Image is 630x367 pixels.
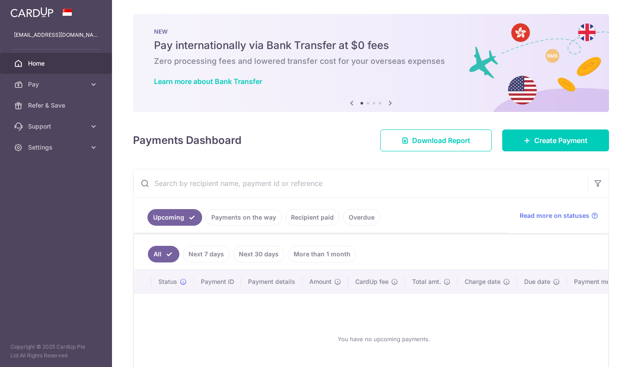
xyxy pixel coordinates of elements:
[154,38,588,52] h5: Pay internationally via Bank Transfer at $0 fees
[412,135,470,146] span: Download Report
[288,246,356,262] a: More than 1 month
[524,277,550,286] span: Due date
[520,211,598,220] a: Read more on statuses
[465,277,500,286] span: Charge date
[502,129,609,151] a: Create Payment
[158,277,177,286] span: Status
[520,211,589,220] span: Read more on statuses
[183,246,230,262] a: Next 7 days
[28,80,86,89] span: Pay
[10,7,53,17] img: CardUp
[133,169,588,197] input: Search by recipient name, payment id or reference
[380,129,492,151] a: Download Report
[412,277,441,286] span: Total amt.
[241,270,302,293] th: Payment details
[285,209,339,226] a: Recipient paid
[148,246,179,262] a: All
[28,101,86,110] span: Refer & Save
[355,277,388,286] span: CardUp fee
[28,143,86,152] span: Settings
[154,56,588,66] h6: Zero processing fees and lowered transfer cost for your overseas expenses
[206,209,282,226] a: Payments on the way
[233,246,284,262] a: Next 30 days
[147,209,202,226] a: Upcoming
[133,14,609,112] img: Bank transfer banner
[133,133,241,148] h4: Payments Dashboard
[534,135,588,146] span: Create Payment
[309,277,332,286] span: Amount
[14,31,98,39] p: [EMAIL_ADDRESS][DOMAIN_NAME]
[343,209,380,226] a: Overdue
[194,270,241,293] th: Payment ID
[154,28,588,35] p: NEW
[28,59,86,68] span: Home
[154,77,262,86] a: Learn more about Bank Transfer
[28,122,86,131] span: Support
